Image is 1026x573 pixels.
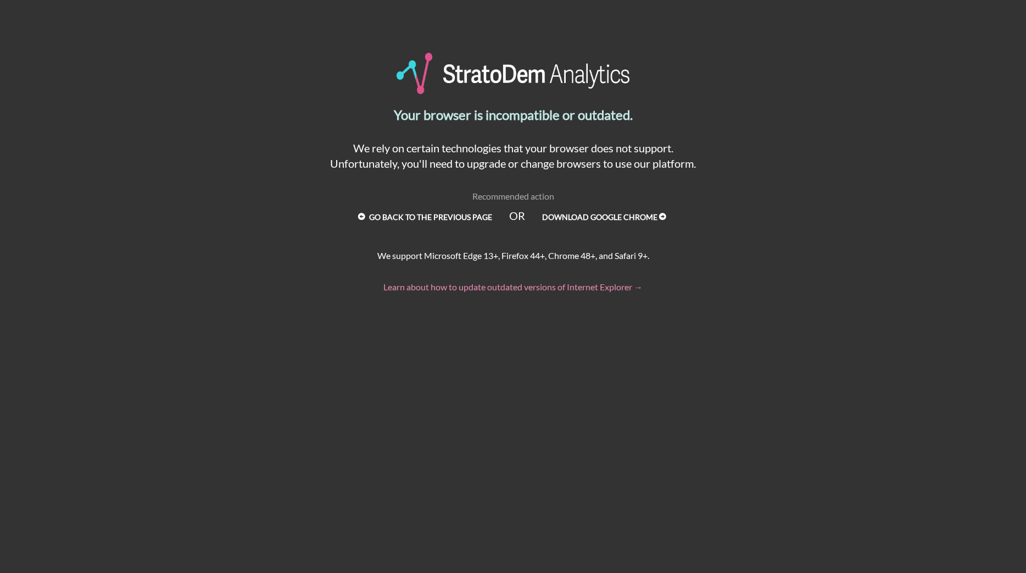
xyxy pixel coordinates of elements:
[394,107,633,123] strong: Your browser is incompatible or outdated.
[397,53,630,94] img: StratoDem Analytics
[342,208,509,226] a: Go back to the previous page
[472,191,554,201] span: Recommended action
[383,282,643,292] a: Learn about how to update outdated versions of Internet Explorer →
[369,212,492,222] strong: Go back to the previous page
[377,250,649,261] span: We support Microsoft Edge 13+, Firefox 44+, Chrome 48+, and Safari 9+.
[542,212,657,222] strong: Download Google Chrome
[526,208,685,226] a: Download Google Chrome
